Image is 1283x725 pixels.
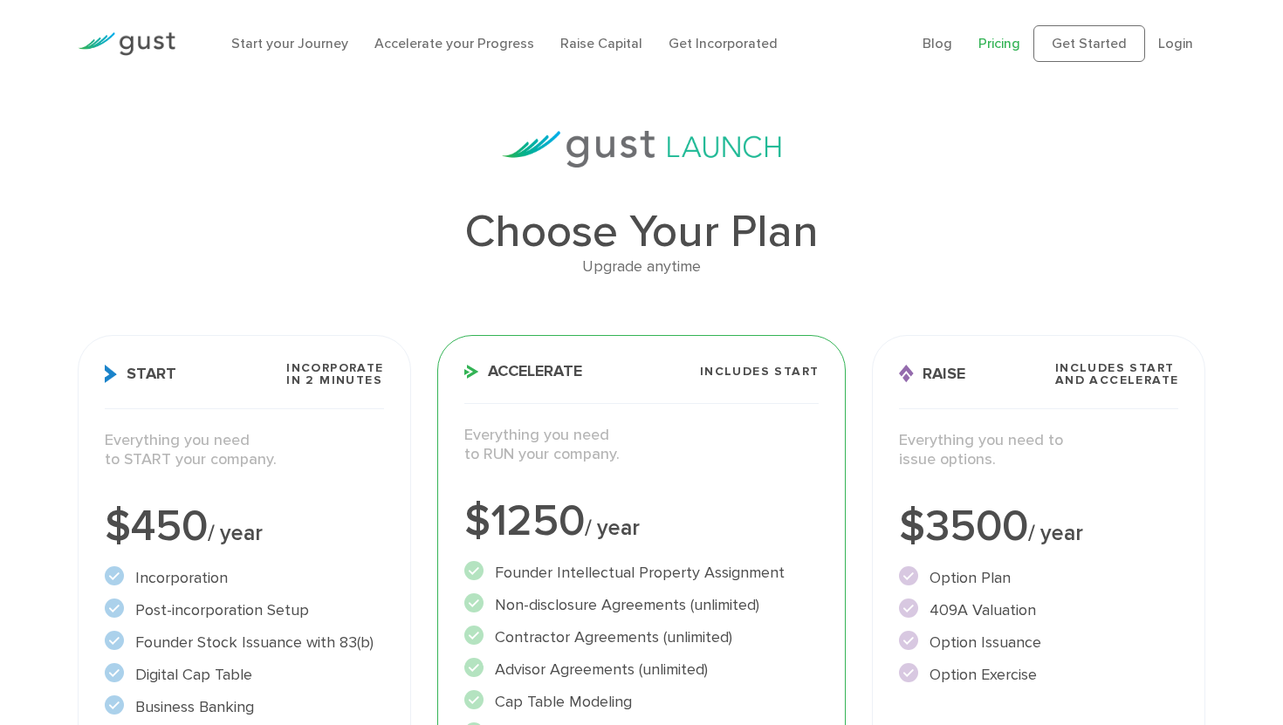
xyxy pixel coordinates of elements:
div: $450 [105,505,384,549]
li: Founder Intellectual Property Assignment [464,561,820,585]
li: Option Issuance [899,631,1178,654]
span: Includes START and ACCELERATE [1055,362,1179,386]
li: 409A Valuation [899,598,1178,622]
a: Login [1158,35,1193,51]
div: $1250 [464,500,820,544]
li: Option Exercise [899,663,1178,687]
h1: Choose Your Plan [78,209,1206,255]
li: Post-incorporation Setup [105,598,384,622]
span: Incorporate in 2 Minutes [286,362,383,386]
a: Accelerate your Progress [374,35,534,51]
li: Option Plan [899,566,1178,590]
span: / year [585,515,640,541]
a: Raise Capital [560,35,642,51]
p: Everything you need to issue options. [899,431,1178,470]
img: Gust Logo [78,32,175,56]
a: Start your Journey [231,35,348,51]
a: Blog [923,35,952,51]
span: / year [208,520,263,546]
img: Accelerate Icon [464,365,479,379]
p: Everything you need to RUN your company. [464,426,820,465]
li: Non-disclosure Agreements (unlimited) [464,593,820,617]
span: Accelerate [464,364,582,380]
li: Cap Table Modeling [464,690,820,714]
span: / year [1028,520,1083,546]
li: Incorporation [105,566,384,590]
img: gust-launch-logos.svg [502,131,781,168]
li: Business Banking [105,695,384,719]
p: Everything you need to START your company. [105,431,384,470]
a: Pricing [978,35,1020,51]
img: Raise Icon [899,365,914,383]
a: Get Incorporated [669,35,778,51]
div: Upgrade anytime [78,255,1206,280]
span: Raise [899,365,965,383]
span: Start [105,365,176,383]
li: Digital Cap Table [105,663,384,687]
a: Get Started [1033,25,1145,62]
img: Start Icon X2 [105,365,118,383]
div: $3500 [899,505,1178,549]
li: Advisor Agreements (unlimited) [464,658,820,681]
li: Contractor Agreements (unlimited) [464,626,820,649]
span: Includes START [700,366,820,378]
li: Founder Stock Issuance with 83(b) [105,631,384,654]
